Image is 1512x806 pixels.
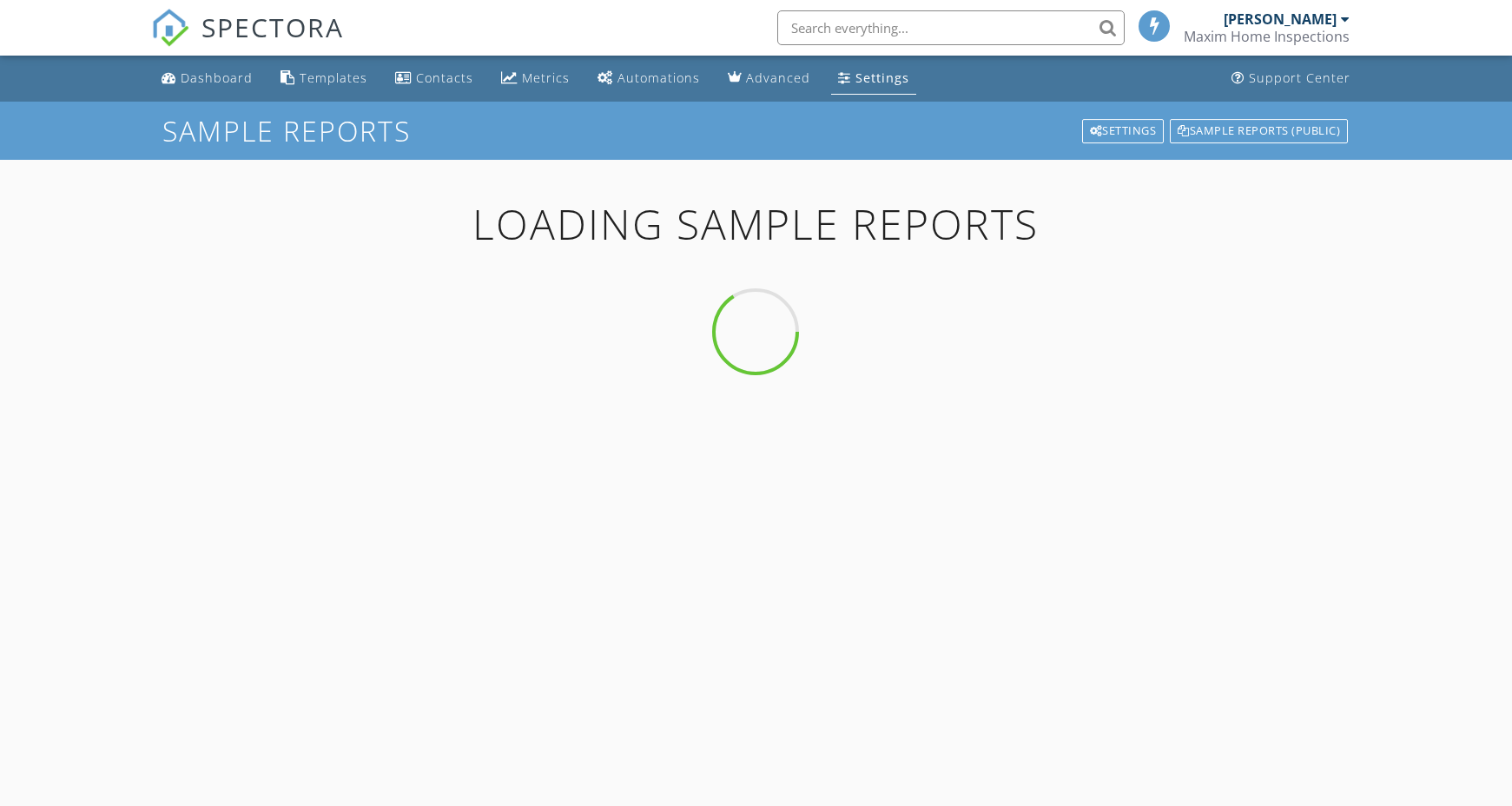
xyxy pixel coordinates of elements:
div: Templates [300,69,367,86]
span: SPECTORA [201,9,344,45]
a: SPECTORA [151,23,344,60]
input: Search everything... [777,10,1125,45]
div: Dashboard [181,69,253,86]
a: Contacts [388,63,480,95]
a: Settings [1080,117,1166,145]
a: Settings [831,63,916,95]
h1: Sample Reports [162,116,1350,146]
a: Metrics [494,63,577,95]
div: Maxim Home Inspections [1184,28,1350,45]
a: Dashboard [155,63,260,95]
div: Contacts [416,69,473,86]
div: Automations [617,69,700,86]
div: Sample Reports (public) [1170,119,1348,143]
div: Settings [855,69,909,86]
div: Support Center [1249,69,1350,86]
a: Sample Reports (public) [1168,117,1350,145]
a: Support Center [1225,63,1357,95]
div: Advanced [746,69,810,86]
div: [PERSON_NAME] [1224,10,1337,28]
a: Automations (Basic) [591,63,707,95]
img: The Best Home Inspection Software - Spectora [151,9,189,47]
h1: Loading Sample Reports [141,201,1371,248]
a: Advanced [721,63,817,95]
div: Metrics [522,69,570,86]
div: Settings [1082,119,1165,143]
a: Templates [274,63,374,95]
